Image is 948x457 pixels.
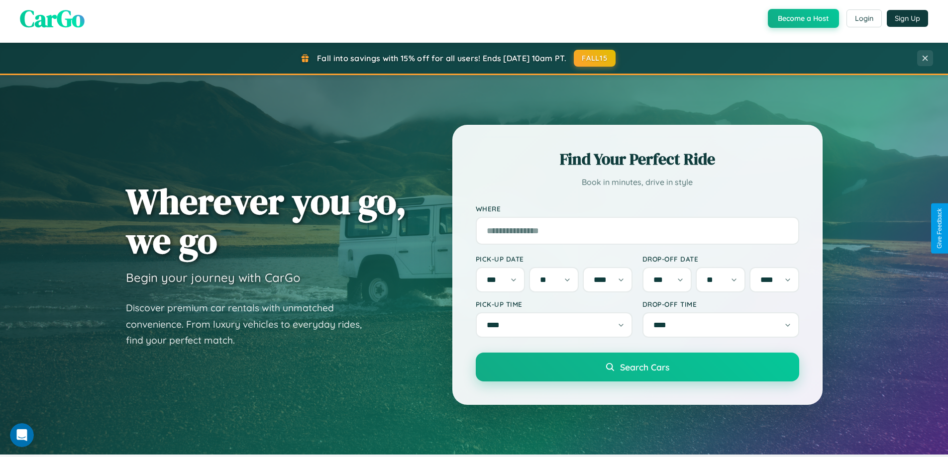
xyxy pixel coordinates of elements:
label: Drop-off Date [642,255,799,263]
span: Search Cars [620,362,669,372]
p: Discover premium car rentals with unmatched convenience. From luxury vehicles to everyday rides, ... [126,300,375,349]
label: Drop-off Time [642,300,799,308]
label: Pick-up Time [476,300,632,308]
label: Where [476,204,799,213]
label: Pick-up Date [476,255,632,263]
iframe: Intercom live chat [10,423,34,447]
button: Become a Host [768,9,839,28]
button: Login [846,9,882,27]
button: FALL15 [574,50,616,67]
h2: Find Your Perfect Ride [476,148,799,170]
div: Give Feedback [936,208,943,249]
h3: Begin your journey with CarGo [126,270,301,285]
p: Book in minutes, drive in style [476,175,799,189]
span: Fall into savings with 15% off for all users! Ends [DATE] 10am PT. [317,53,566,63]
h1: Wherever you go, we go [126,182,407,260]
span: CarGo [20,2,85,35]
button: Sign Up [887,10,928,27]
button: Search Cars [476,353,799,381]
